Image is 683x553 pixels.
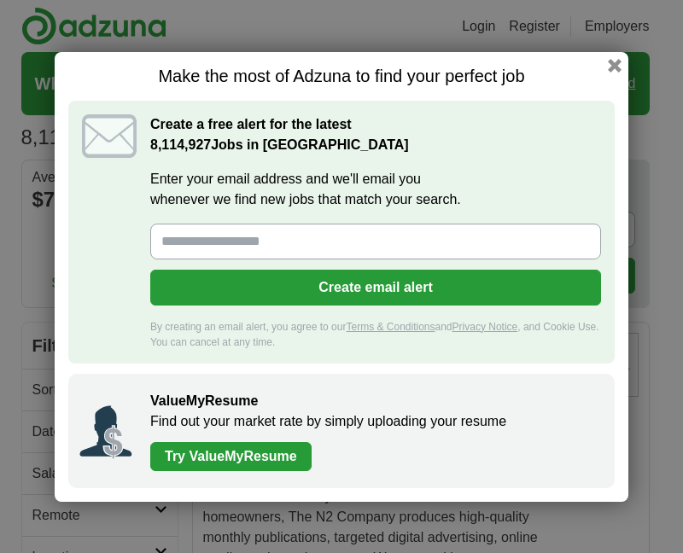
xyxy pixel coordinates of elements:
strong: Jobs in [GEOGRAPHIC_DATA] [150,137,409,152]
img: icon_email.svg [82,114,137,158]
h2: Create a free alert for the latest [150,114,601,155]
label: Enter your email address and we'll email you whenever we find new jobs that match your search. [150,169,601,210]
a: Try ValueMyResume [150,442,312,471]
div: By creating an email alert, you agree to our and , and Cookie Use. You can cancel at any time. [150,319,601,350]
p: Find out your market rate by simply uploading your resume [150,411,598,432]
h2: ValueMyResume [150,391,598,411]
h1: Make the most of Adzuna to find your perfect job [68,66,615,87]
button: Create email alert [150,270,601,306]
a: Terms & Conditions [346,321,435,333]
a: Privacy Notice [452,321,518,333]
span: 8,114,927 [150,135,211,155]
